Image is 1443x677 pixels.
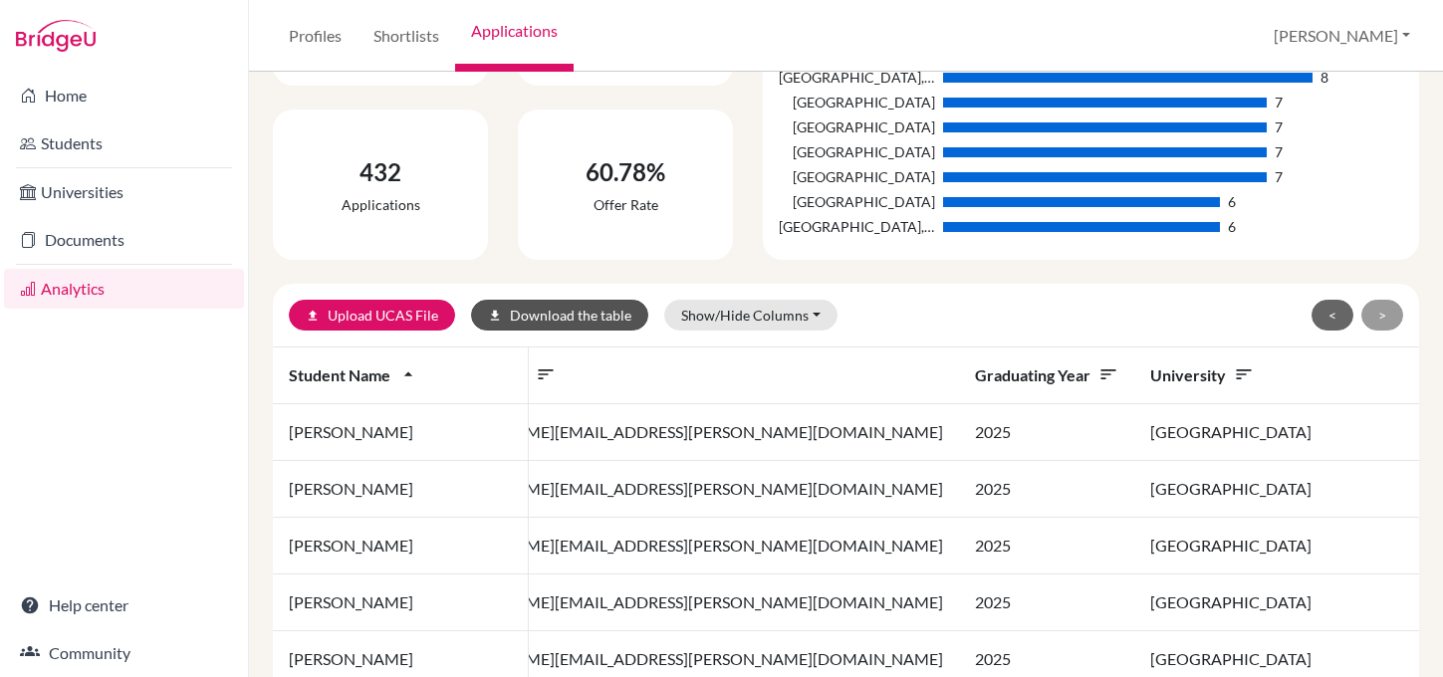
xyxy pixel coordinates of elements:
i: sort [1234,364,1254,384]
a: Help center [4,585,244,625]
span: Graduating year [975,365,1118,384]
div: 7 [1275,92,1283,113]
td: 2025 [959,574,1134,631]
td: [PERSON_NAME][EMAIL_ADDRESS][PERSON_NAME][DOMAIN_NAME] [414,461,959,518]
div: Offer rate [586,194,665,215]
a: uploadUpload UCAS File [289,300,455,331]
div: 6 [1228,191,1236,212]
button: Show/Hide Columns [664,300,838,331]
span: Student name [289,365,418,384]
div: 60.78% [586,154,665,190]
td: 2025 [959,518,1134,574]
i: download [488,309,502,323]
i: sort [536,364,556,384]
div: 432 [342,154,420,190]
td: [PERSON_NAME][EMAIL_ADDRESS][PERSON_NAME][DOMAIN_NAME] [414,404,959,461]
div: [GEOGRAPHIC_DATA] [779,166,935,187]
i: upload [306,309,320,323]
td: 2025 [959,461,1134,518]
div: 7 [1275,116,1283,137]
span: University [1150,365,1254,384]
div: 7 [1275,141,1283,162]
button: < [1312,300,1353,331]
a: Home [4,76,244,115]
td: [PERSON_NAME] [273,574,529,631]
td: [PERSON_NAME] [273,518,529,574]
a: Universities [4,172,244,212]
td: 2025 [959,404,1134,461]
div: [GEOGRAPHIC_DATA] [779,92,935,113]
div: [GEOGRAPHIC_DATA], [GEOGRAPHIC_DATA] [779,67,935,88]
button: downloadDownload the table [471,300,648,331]
a: Analytics [4,269,244,309]
a: Community [4,633,244,673]
td: [PERSON_NAME][EMAIL_ADDRESS][PERSON_NAME][DOMAIN_NAME] [414,574,959,631]
div: 8 [1321,67,1328,88]
div: [GEOGRAPHIC_DATA] [779,116,935,137]
div: [GEOGRAPHIC_DATA] [779,191,935,212]
div: 6 [1228,216,1236,237]
div: 7 [1275,166,1283,187]
a: Documents [4,220,244,260]
div: [GEOGRAPHIC_DATA], [GEOGRAPHIC_DATA] [779,216,935,237]
div: [GEOGRAPHIC_DATA] [779,141,935,162]
img: Bridge-U [16,20,96,52]
i: arrow_drop_up [398,364,418,384]
a: Students [4,123,244,163]
button: > [1361,300,1403,331]
div: Applications [342,194,420,215]
i: sort [1098,364,1118,384]
td: [PERSON_NAME] [273,404,529,461]
td: [PERSON_NAME][EMAIL_ADDRESS][PERSON_NAME][DOMAIN_NAME] [414,518,959,574]
td: [PERSON_NAME] [273,461,529,518]
button: [PERSON_NAME] [1265,17,1419,55]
